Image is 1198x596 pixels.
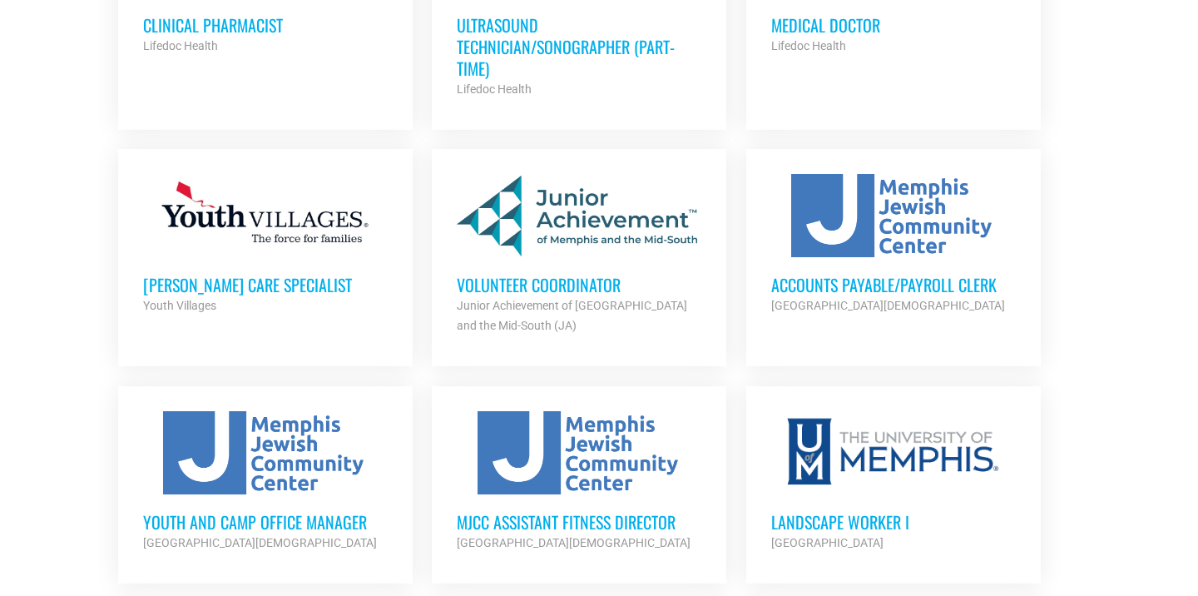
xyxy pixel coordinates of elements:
[746,386,1041,578] a: Landscape Worker I [GEOGRAPHIC_DATA]
[432,149,726,360] a: Volunteer Coordinator Junior Achievement of [GEOGRAPHIC_DATA] and the Mid-South (JA)
[143,14,388,36] h3: Clinical Pharmacist
[143,299,216,312] strong: Youth Villages
[143,39,218,52] strong: Lifedoc Health
[432,386,726,578] a: MJCC Assistant Fitness Director [GEOGRAPHIC_DATA][DEMOGRAPHIC_DATA]
[457,536,691,549] strong: [GEOGRAPHIC_DATA][DEMOGRAPHIC_DATA]
[118,386,413,578] a: Youth and Camp Office Manager [GEOGRAPHIC_DATA][DEMOGRAPHIC_DATA]
[771,511,1016,533] h3: Landscape Worker I
[457,14,701,79] h3: Ultrasound Technician/Sonographer (Part-Time)
[771,274,1016,296] h3: Accounts Payable/Payroll Clerk
[143,511,388,533] h3: Youth and Camp Office Manager
[771,536,884,549] strong: [GEOGRAPHIC_DATA]
[118,149,413,340] a: [PERSON_NAME] Care Specialist Youth Villages
[457,274,701,296] h3: Volunteer Coordinator
[457,299,687,332] strong: Junior Achievement of [GEOGRAPHIC_DATA] and the Mid-South (JA)
[771,14,1016,36] h3: Medical Doctor
[771,39,846,52] strong: Lifedoc Health
[143,274,388,296] h3: [PERSON_NAME] Care Specialist
[771,299,1005,312] strong: [GEOGRAPHIC_DATA][DEMOGRAPHIC_DATA]
[143,536,377,549] strong: [GEOGRAPHIC_DATA][DEMOGRAPHIC_DATA]
[457,82,532,96] strong: Lifedoc Health
[746,149,1041,340] a: Accounts Payable/Payroll Clerk [GEOGRAPHIC_DATA][DEMOGRAPHIC_DATA]
[457,511,701,533] h3: MJCC Assistant Fitness Director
